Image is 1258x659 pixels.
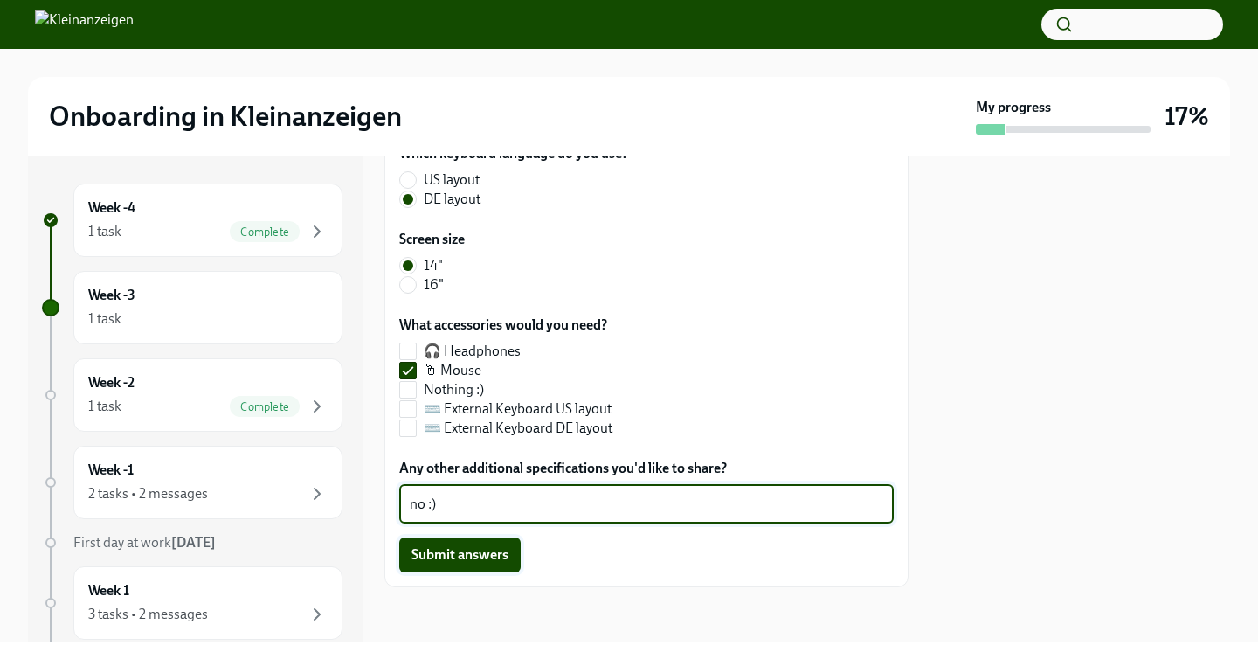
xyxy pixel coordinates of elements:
[424,170,480,190] span: US layout
[230,225,300,239] span: Complete
[424,342,521,361] span: 🎧 Headphones
[424,190,480,209] span: DE layout
[42,184,342,257] a: Week -41 taskComplete
[49,99,402,134] h2: Onboarding in Kleinanzeigen
[88,373,135,392] h6: Week -2
[399,230,465,249] label: Screen size
[424,275,444,295] span: 16"
[424,399,612,419] span: ⌨️ External Keyboard US layout
[88,484,208,503] div: 2 tasks • 2 messages
[424,361,481,380] span: 🖱 Mouse
[42,566,342,640] a: Week 13 tasks • 2 messages
[42,358,342,432] a: Week -21 taskComplete
[42,271,342,344] a: Week -31 task
[88,286,135,305] h6: Week -3
[171,534,216,551] strong: [DATE]
[88,581,129,600] h6: Week 1
[399,459,894,478] label: Any other additional specifications you'd like to share?
[424,380,484,399] span: Nothing :)
[73,534,216,551] span: First day at work
[410,494,883,515] textarea: no :)
[88,397,121,416] div: 1 task
[411,546,508,564] span: Submit answers
[42,533,342,552] a: First day at work[DATE]
[88,461,134,480] h6: Week -1
[88,198,135,218] h6: Week -4
[424,256,443,275] span: 14"
[88,309,121,329] div: 1 task
[399,316,626,335] label: What accessories would you need?
[88,605,208,624] div: 3 tasks • 2 messages
[399,538,521,572] button: Submit answers
[42,446,342,519] a: Week -12 tasks • 2 messages
[35,10,134,38] img: Kleinanzeigen
[230,400,300,413] span: Complete
[88,222,121,241] div: 1 task
[424,419,612,438] span: ⌨️ External Keyboard DE layout
[1165,101,1209,132] h3: 17%
[976,98,1051,117] strong: My progress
